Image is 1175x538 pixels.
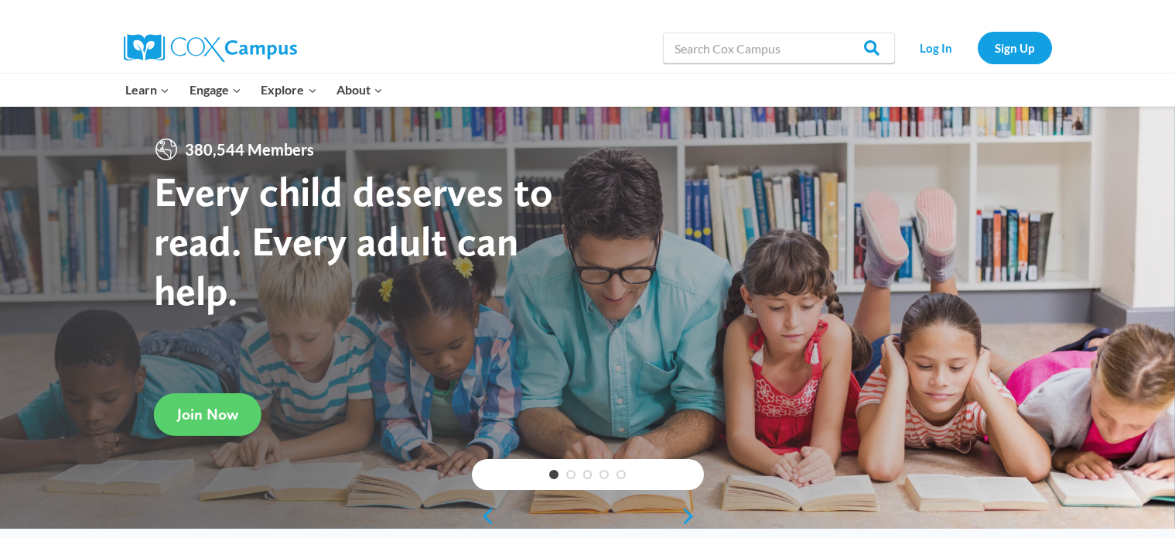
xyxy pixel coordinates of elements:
nav: Primary Navigation [116,74,393,106]
img: Cox Campus [124,34,297,62]
a: next [681,507,704,526]
a: 5 [617,470,626,479]
div: content slider buttons [472,501,704,532]
strong: Every child deserves to read. Every adult can help. [154,166,553,314]
span: About [336,80,383,100]
span: Join Now [177,405,238,423]
a: 1 [549,470,558,479]
span: Learn [125,80,169,100]
a: 2 [566,470,576,479]
a: Join Now [154,393,261,436]
a: Sign Up [978,32,1052,63]
a: previous [472,507,495,526]
input: Search Cox Campus [663,33,895,63]
a: 3 [583,470,593,479]
a: Log In [903,32,970,63]
span: Explore [261,80,316,100]
a: 4 [599,470,609,479]
span: Engage [190,80,241,100]
span: 380,544 Members [179,137,320,162]
nav: Secondary Navigation [903,32,1052,63]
